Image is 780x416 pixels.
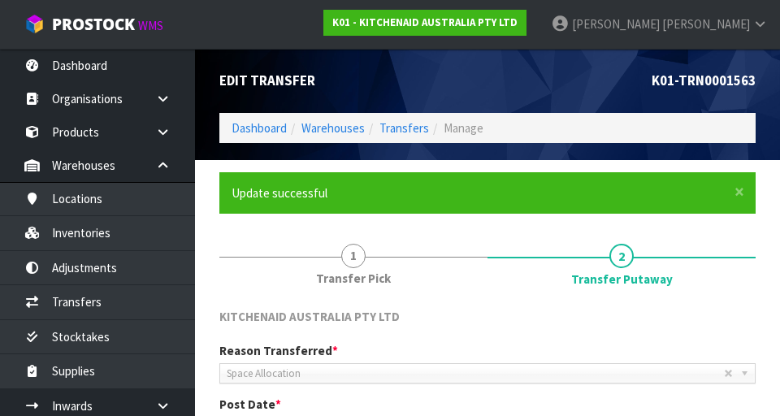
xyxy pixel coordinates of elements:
[316,270,391,287] span: Transfer Pick
[572,16,660,32] span: [PERSON_NAME]
[332,15,518,29] strong: K01 - KITCHENAID AUSTRALIA PTY LTD
[232,120,287,136] a: Dashboard
[219,396,281,413] label: Post Date
[609,244,634,268] span: 2
[219,71,315,89] span: Edit Transfer
[444,120,483,136] span: Manage
[341,244,366,268] span: 1
[323,10,526,36] a: K01 - KITCHENAID AUSTRALIA PTY LTD
[227,364,724,383] span: Space Allocation
[379,120,429,136] a: Transfers
[138,18,163,33] small: WMS
[219,309,400,324] span: KITCHENAID AUSTRALIA PTY LTD
[219,342,338,359] label: Reason Transferred
[301,120,365,136] a: Warehouses
[652,71,756,89] span: K01-TRN0001563
[662,16,750,32] span: [PERSON_NAME]
[232,185,327,201] span: Update successful
[571,271,673,288] span: Transfer Putaway
[24,14,45,34] img: cube-alt.png
[52,14,135,35] span: ProStock
[734,180,744,203] span: ×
